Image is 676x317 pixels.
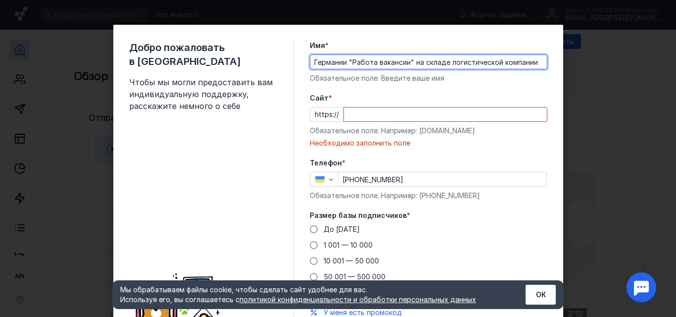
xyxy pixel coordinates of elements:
a: политикой конфиденциальности и обработки персональных данных [240,295,476,304]
div: Мы обрабатываем файлы cookie, чтобы сделать сайт удобнее для вас. Используя его, вы соглашаетесь c [120,285,501,305]
div: Обязательное поле. Например: [PHONE_NUMBER] [310,191,547,201]
span: Cайт [310,93,329,103]
span: Размер базы подписчиков [310,211,407,220]
span: Имя [310,41,325,51]
span: 1 001 — 10 000 [324,241,373,249]
span: До [DATE] [324,225,360,233]
button: ОК [526,285,556,305]
div: Необходимо заполнить поле [310,138,547,148]
div: Обязательное поле. Например: [DOMAIN_NAME] [310,126,547,136]
span: Чтобы мы могли предоставить вам индивидуальную поддержку, расскажите немного о себе [129,76,278,112]
span: 10 001 — 50 000 [324,257,379,265]
span: Телефон [310,158,342,168]
span: 50 001 — 500 000 [324,272,386,281]
div: Обязательное поле. Введите ваше имя [310,73,547,83]
span: У меня есть промокод [324,308,402,317]
span: Добро пожаловать в [GEOGRAPHIC_DATA] [129,41,278,68]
